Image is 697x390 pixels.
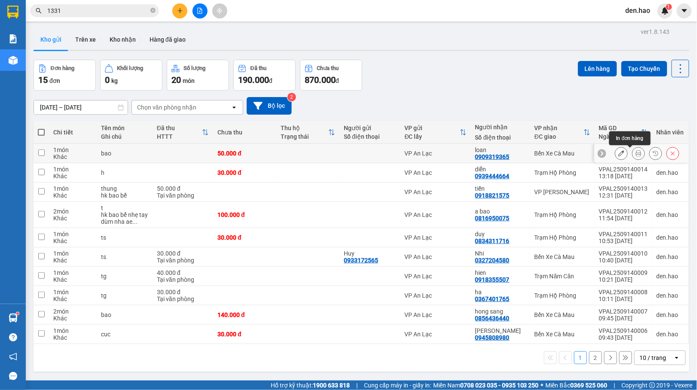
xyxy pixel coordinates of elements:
[217,311,272,318] div: 140.000 đ
[9,314,18,323] img: warehouse-icon
[53,192,92,199] div: Khác
[193,3,208,18] button: file-add
[101,133,148,140] div: Ghi chú
[475,276,510,283] div: 0918355507
[344,250,396,257] div: Huy
[53,146,92,153] div: 1 món
[101,192,148,199] div: hk bao bể
[657,211,684,218] div: den.hao
[535,273,590,280] div: Trạm Năm Căn
[11,62,95,76] b: GỬI : VP An Lạc
[217,150,272,157] div: 50.000 đ
[657,253,684,260] div: den.hao
[9,353,17,361] span: notification
[535,189,590,195] div: VP [PERSON_NAME]
[34,60,96,91] button: Đơn hàng15đơn
[157,289,209,296] div: 30.000 đ
[541,384,544,387] span: ⚪️
[475,124,526,131] div: Người nhận
[231,104,238,111] svg: open
[53,315,92,322] div: Khác
[11,11,54,54] img: logo.jpg
[16,312,19,315] sup: 1
[614,381,615,390] span: |
[184,65,206,71] div: Số lượng
[317,65,339,71] div: Chưa thu
[599,257,648,264] div: 10:40 [DATE]
[535,234,590,241] div: Trạm Hộ Phòng
[101,253,148,260] div: ts
[599,269,648,276] div: VPAL2509140009
[657,189,684,195] div: den.hao
[475,134,526,141] div: Số điện thoại
[53,327,92,334] div: 1 món
[535,169,590,176] div: Trạm Hộ Phòng
[80,21,359,32] li: 26 Phó Cơ Điều, Phường 12
[405,189,467,195] div: VP An Lạc
[599,327,648,334] div: VPAL2509140006
[475,308,526,315] div: hong sang
[269,77,272,84] span: đ
[599,185,648,192] div: VPAL2509140013
[535,311,590,318] div: Bến Xe Cà Mau
[599,192,648,199] div: 12:31 [DATE]
[101,185,148,192] div: thung
[217,211,272,218] div: 100.000 đ
[53,250,92,257] div: 1 món
[143,29,193,50] button: Hàng đã giao
[251,65,266,71] div: Đã thu
[157,269,209,276] div: 40.000 đ
[599,308,648,315] div: VPAL2509140007
[53,231,92,238] div: 1 món
[405,292,467,299] div: VP An Lạc
[364,381,431,390] span: Cung cấp máy in - giấy in:
[344,125,396,131] div: Người gửi
[615,147,628,160] div: Sửa đơn hàng
[530,121,595,144] th: Toggle SortBy
[177,8,183,14] span: plus
[640,353,666,362] div: 10 / trang
[9,34,18,43] img: solution-icon
[405,125,460,131] div: VP gửi
[599,334,648,341] div: 09:43 [DATE]
[657,331,684,338] div: den.hao
[217,129,272,136] div: Chưa thu
[101,211,148,225] div: hk bao bể nhẹ tay dùm nha ae mình ơi
[666,4,672,10] sup: 1
[217,234,272,241] div: 30.000 đ
[167,60,229,91] button: Số lượng20món
[111,77,118,84] span: kg
[53,289,92,296] div: 1 món
[197,8,203,14] span: file-add
[599,315,648,322] div: 09:45 [DATE]
[356,381,358,390] span: |
[271,381,350,390] span: Hỗ trợ kỹ thuật:
[475,250,526,257] div: Nhi
[657,311,684,318] div: den.hao
[475,215,510,222] div: 0816950075
[101,150,148,157] div: bao
[405,169,467,176] div: VP An Lạc
[599,215,648,222] div: 11:54 [DATE]
[53,276,92,283] div: Khác
[183,77,195,84] span: món
[233,60,296,91] button: Đã thu190.000đ
[546,381,608,390] span: Miền Bắc
[681,7,688,15] span: caret-down
[657,273,684,280] div: den.hao
[405,311,467,318] div: VP An Lạc
[535,125,584,131] div: VP nhận
[9,372,17,380] span: message
[51,65,74,71] div: Đơn hàng
[38,75,48,85] span: 15
[619,5,657,16] span: den.hao
[599,125,641,131] div: Mã GD
[80,32,359,43] li: Hotline: 02839552959
[238,75,269,85] span: 190.000
[53,153,92,160] div: Khác
[574,351,587,364] button: 1
[475,334,510,341] div: 0945808980
[599,231,648,238] div: VPAL2509140011
[609,131,651,145] div: In đơn hàng
[137,103,196,112] div: Chọn văn phòng nhận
